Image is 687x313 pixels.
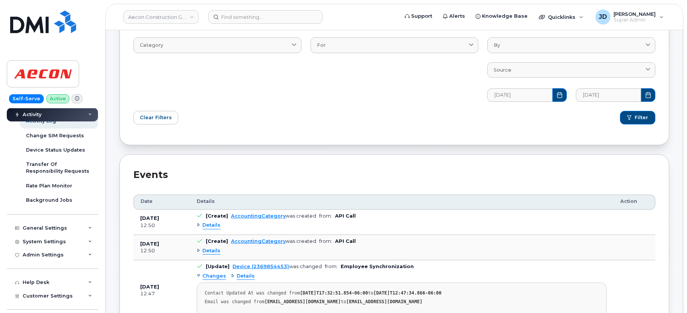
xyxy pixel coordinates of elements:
strong: [EMAIL_ADDRESS][DOMAIN_NAME] [346,299,422,304]
button: Clear Filters [133,111,178,124]
span: Details [202,222,220,229]
span: Alerts [449,12,465,20]
span: By [494,41,500,49]
a: Support [399,9,438,24]
div: Events [133,168,655,182]
button: Filter [620,111,655,124]
a: Knowledge Base [470,9,533,24]
b: [Create] [206,238,228,244]
div: was changed [233,264,322,269]
span: Clear Filters [140,114,172,121]
input: MM/DD/YYYY [487,88,552,102]
span: Super Admin [614,17,656,23]
span: [PERSON_NAME] [614,11,656,17]
div: 12:47 [140,290,183,297]
a: Device (2369854453) [233,264,289,269]
b: [DATE] [140,284,159,290]
strong: [DATE]T12:47:34.866-06:00 [373,290,442,296]
a: Aecon Construction Group Inc [123,10,199,24]
a: AccountingCategory [231,238,286,244]
a: For [311,37,479,53]
span: Details [237,273,255,280]
span: For [317,41,326,49]
a: Alerts [438,9,470,24]
b: [DATE] [140,215,159,221]
strong: [DATE]T17:32:51.854-06:00 [300,290,368,296]
span: from: [319,213,332,219]
th: Action [614,195,655,210]
a: By [487,37,655,53]
div: Justin de Vesine [590,9,669,25]
span: Quicklinks [548,14,575,20]
b: Employee Synchronization [341,264,414,269]
input: MM/DD/YYYY [576,88,641,102]
b: [DATE] [140,241,159,247]
div: 12:50 [140,222,183,229]
button: Choose Date [641,88,655,102]
a: AccountingCategory [231,213,286,219]
span: Source [494,66,511,74]
span: from: [325,264,338,269]
b: [Create] [206,213,228,219]
button: Choose Date [552,88,567,102]
span: Support [411,12,432,20]
a: Source [487,62,655,78]
div: Email was changed from to [205,299,599,305]
input: Find something... [208,10,323,24]
div: 12:50 [140,247,183,254]
span: Knowledge Base [482,12,528,20]
span: Date [141,198,153,205]
div: Contact Updated At was changed from to [205,290,599,296]
strong: [EMAIL_ADDRESS][DOMAIN_NAME] [265,299,341,304]
span: Category [140,41,163,49]
div: Quicklinks [534,9,589,25]
b: API Call [335,213,356,219]
span: JD [599,12,607,21]
b: [Update] [206,264,230,269]
span: from: [319,238,332,244]
span: Filter [635,114,648,121]
div: was created [231,213,316,219]
b: API Call [335,238,356,244]
span: Details [197,198,215,205]
span: Changes [202,273,226,280]
a: Category [133,37,301,53]
div: was created [231,238,316,244]
span: Details [202,247,220,255]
